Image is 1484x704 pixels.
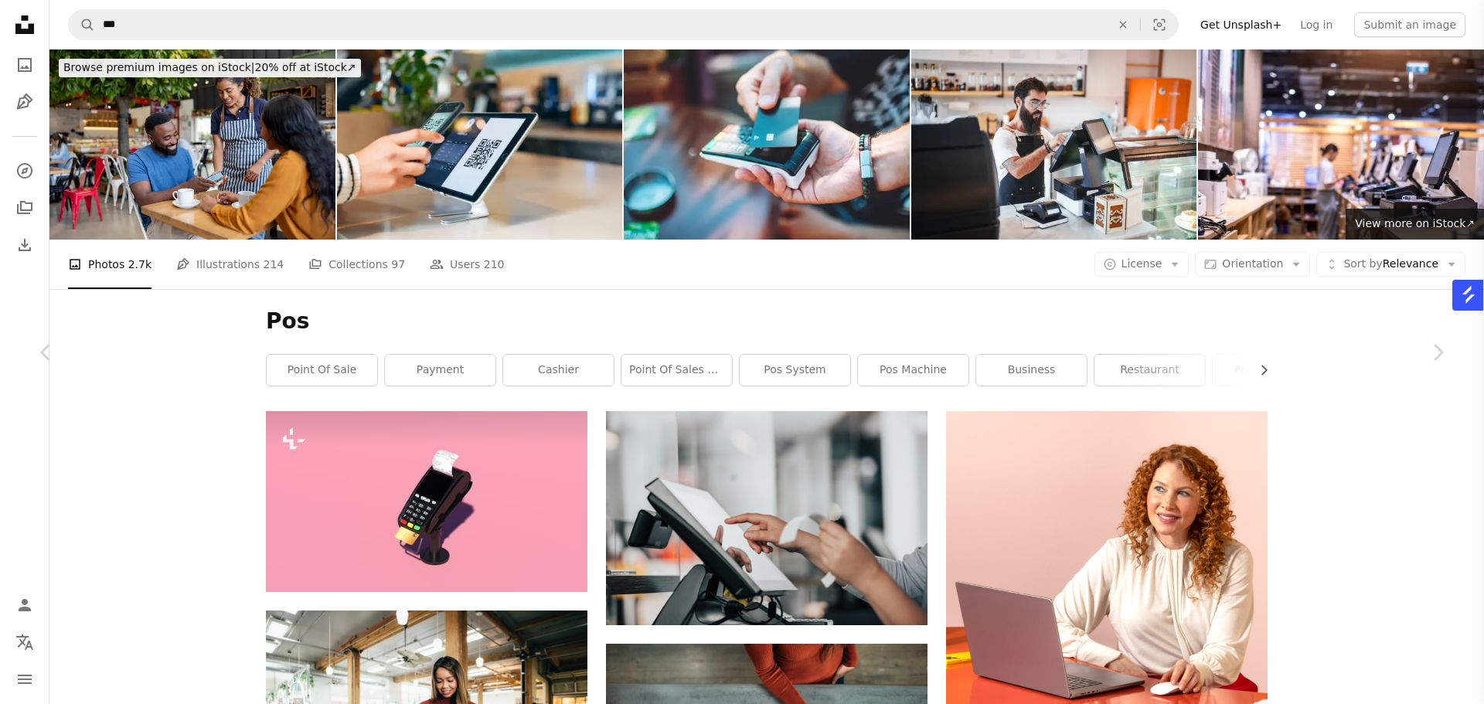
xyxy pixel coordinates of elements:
button: Orientation [1195,252,1310,277]
img: Selective focus to edge of POS machine with blurry cashier staff receive orders from customers at... [1198,49,1484,240]
a: a person is using a pos machine in a store [606,511,927,525]
div: 20% off at iStock ↗ [59,59,361,77]
img: Man on a date making a mobile payment to the waitress at a coffee shop [49,49,335,240]
span: Sort by [1343,257,1382,270]
span: 210 [484,256,505,273]
a: cashier [503,355,614,386]
a: point of sale [267,355,377,386]
a: Next [1391,278,1484,427]
button: Menu [9,664,40,695]
img: a calculator sitting on top of a pink surface [266,411,587,592]
img: The coffee shop owner is working at the cash register. [911,49,1197,240]
a: Log in [1291,12,1342,37]
h1: Pos [266,308,1268,335]
a: Illustrations 214 [176,240,284,289]
button: Search Unsplash [69,10,95,39]
a: payment [385,355,495,386]
button: Sort byRelevance [1316,252,1465,277]
span: License [1122,257,1162,270]
button: License [1094,252,1190,277]
a: point of sales system [621,355,732,386]
a: View more on iStock↗ [1346,209,1484,240]
a: restaurant [1094,355,1205,386]
button: Clear [1106,10,1140,39]
a: Get Unsplash+ [1191,12,1291,37]
a: Users 210 [430,240,504,289]
a: Collections 97 [308,240,405,289]
span: Orientation [1222,257,1283,270]
button: Submit an image [1354,12,1465,37]
button: Visual search [1141,10,1178,39]
a: pos system [740,355,850,386]
button: Language [9,627,40,658]
a: Log in / Sign up [9,590,40,621]
img: a person is using a pos machine in a store [606,411,927,625]
a: business [976,355,1087,386]
a: Explore [9,155,40,186]
span: Relevance [1343,257,1438,272]
a: Illustrations [9,87,40,117]
a: pos terminal [1213,355,1323,386]
img: Adult man paying with credit card at cafe, close-up of hands with credit card and credit card reader [624,49,910,240]
a: pos machine [858,355,968,386]
a: Collections [9,192,40,223]
span: Browse premium images on iStock | [63,61,254,73]
a: Browse premium images on iStock|20% off at iStock↗ [49,49,370,87]
img: salesgear logo [1459,285,1478,304]
span: View more on iStock ↗ [1355,217,1475,230]
img: Hands, phone and qr code in coffee shop, payment and fintech app with pos, deal and services with... [337,49,623,240]
form: Find visuals sitewide [68,9,1179,40]
a: a calculator sitting on top of a pink surface [266,495,587,508]
span: 97 [391,256,405,273]
span: 214 [264,256,284,273]
a: Download History [9,230,40,260]
button: scroll list to the right [1250,355,1268,386]
a: Photos [9,49,40,80]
